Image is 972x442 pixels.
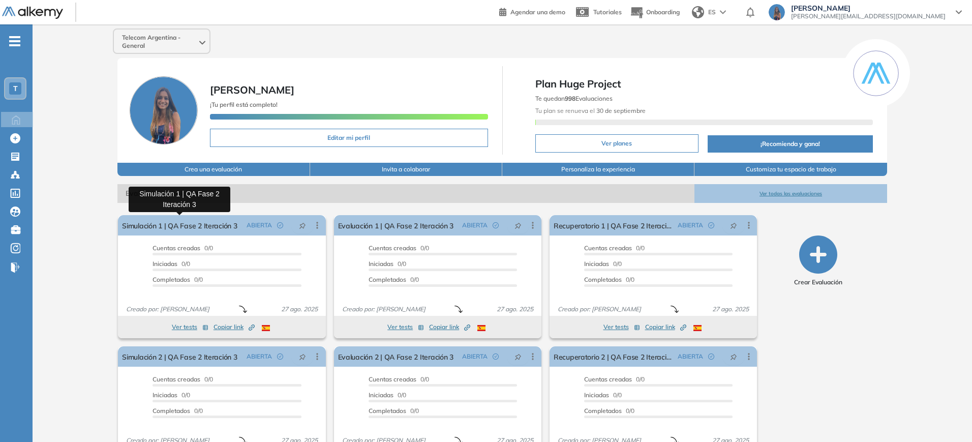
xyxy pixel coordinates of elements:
a: Simulación 2 | QA Fase 2 Iteración 3 [122,346,237,367]
span: Cuentas creadas [153,375,200,383]
span: pushpin [299,352,306,361]
img: ESP [477,325,485,331]
span: Completados [369,276,406,283]
button: pushpin [722,217,745,233]
span: Completados [584,407,622,415]
img: ESP [262,325,270,331]
span: Crear Evaluación [794,278,842,287]
button: Customiza tu espacio de trabajo [694,163,887,176]
img: Foto de perfil [130,76,198,144]
span: pushpin [514,221,522,229]
span: 0/0 [584,391,622,399]
span: Completados [584,276,622,283]
button: Copiar link [214,321,255,333]
button: Personaliza la experiencia [502,163,694,176]
span: Telecom Argentina - General [122,34,197,50]
a: Recuperatorio 2 | QA Fase 2 Iteración 3 [554,346,674,367]
span: check-circle [493,222,499,228]
span: check-circle [708,353,714,360]
img: arrow [720,10,726,14]
span: Onboarding [646,8,680,16]
span: 0/0 [153,375,213,383]
span: Completados [153,276,190,283]
span: 0/0 [584,407,634,415]
img: world [692,6,704,18]
span: ABIERTA [678,221,703,230]
i: - [9,40,20,42]
b: 998 [565,95,575,102]
button: Copiar link [429,321,470,333]
span: Evaluaciones abiertas [117,184,694,203]
span: ABIERTA [462,221,488,230]
span: Cuentas creadas [584,375,632,383]
span: ¡Tu perfil está completo! [210,101,278,108]
span: ABIERTA [247,352,272,361]
button: pushpin [507,217,529,233]
span: ABIERTA [462,352,488,361]
span: Creado por: [PERSON_NAME] [122,305,214,314]
span: Completados [153,407,190,415]
span: pushpin [299,221,306,229]
img: Logo [2,7,63,19]
span: 0/0 [369,407,419,415]
span: 0/0 [153,260,190,268]
span: 0/0 [369,276,419,283]
button: Ver tests [172,321,208,333]
span: T [13,84,18,93]
button: Ver planes [535,134,699,153]
span: [PERSON_NAME][EMAIL_ADDRESS][DOMAIN_NAME] [791,12,946,20]
span: Iniciadas [584,260,609,268]
span: 0/0 [369,244,429,252]
span: Iniciadas [153,391,177,399]
span: Copiar link [429,322,470,332]
span: Copiar link [214,322,255,332]
button: Crea una evaluación [117,163,310,176]
a: Evaluación 2 | QA Fase 2 Iteración 3 [338,346,453,367]
span: Tu plan se renueva el [535,107,646,114]
span: Tutoriales [593,8,622,16]
span: [PERSON_NAME] [791,4,946,12]
button: Ver tests [603,321,640,333]
div: Simulación 1 | QA Fase 2 Iteración 3 [129,187,230,212]
button: pushpin [507,348,529,365]
span: 0/0 [153,407,203,415]
button: pushpin [291,217,314,233]
span: Iniciadas [584,391,609,399]
a: Agendar una demo [499,5,565,17]
span: Cuentas creadas [584,244,632,252]
button: ¡Recomienda y gana! [708,135,873,153]
span: Agendar una demo [510,8,565,16]
span: Iniciadas [369,391,393,399]
a: Recuperatorio 1 | QA Fase 2 Iteración 3 [554,215,674,235]
span: 27 ago. 2025 [708,305,753,314]
b: 30 de septiembre [595,107,646,114]
span: Iniciadas [369,260,393,268]
span: check-circle [277,222,283,228]
span: Creado por: [PERSON_NAME] [554,305,645,314]
span: 0/0 [584,244,645,252]
span: 0/0 [369,375,429,383]
span: 0/0 [369,391,406,399]
span: 27 ago. 2025 [493,305,537,314]
button: Onboarding [630,2,680,23]
span: ABIERTA [247,221,272,230]
span: Iniciadas [153,260,177,268]
span: 0/0 [369,260,406,268]
span: 0/0 [584,260,622,268]
span: Plan Huge Project [535,76,873,92]
span: 0/0 [584,375,645,383]
button: Ver tests [387,321,424,333]
a: Evaluación 1 | QA Fase 2 Iteración 3 [338,215,453,235]
span: Cuentas creadas [369,375,416,383]
span: pushpin [730,352,737,361]
button: pushpin [722,348,745,365]
button: Editar mi perfil [210,129,488,147]
span: Cuentas creadas [153,244,200,252]
button: Crear Evaluación [794,235,842,287]
span: check-circle [708,222,714,228]
span: 0/0 [153,391,190,399]
span: Cuentas creadas [369,244,416,252]
span: 0/0 [153,276,203,283]
span: [PERSON_NAME] [210,83,294,96]
span: 27 ago. 2025 [277,305,322,314]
